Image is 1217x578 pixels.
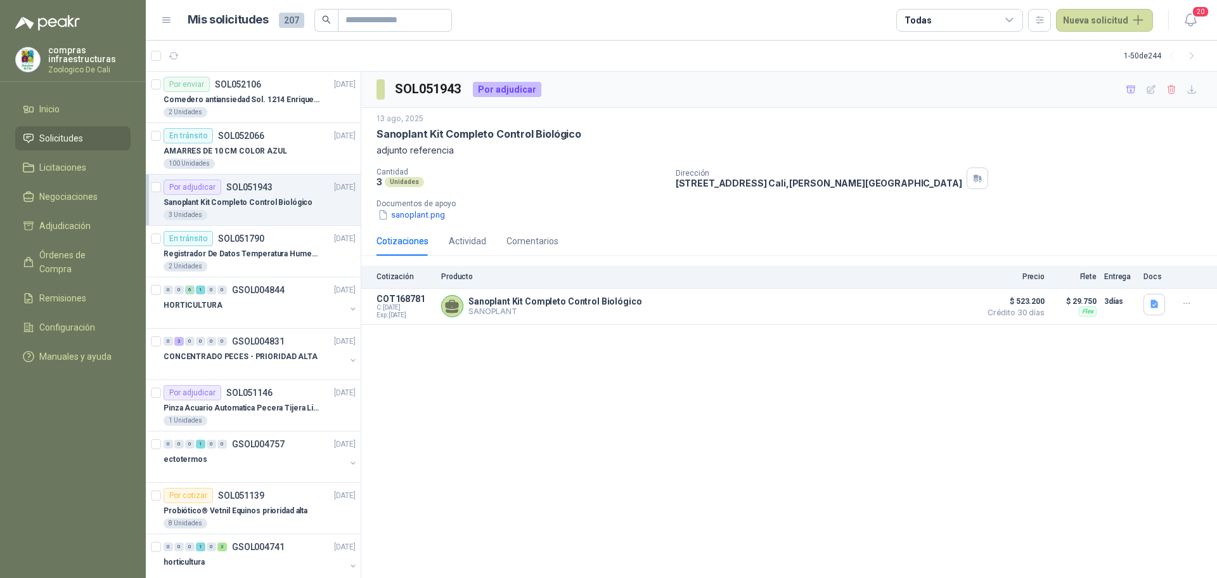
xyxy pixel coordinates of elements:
[218,491,264,500] p: SOL051139
[377,113,423,125] p: 13 ago, 2025
[164,197,312,209] p: Sanoplant Kit Completo Control Biológico
[377,128,581,141] p: Sanoplant Kit Completo Control Biológico
[385,177,424,187] div: Unidades
[217,440,227,449] div: 0
[164,402,321,414] p: Pinza Acuario Automatica Pecera Tijera Limpiador Alicate
[146,483,361,534] a: Por cotizarSOL051139[DATE] Probiótico® Vetnil Equinos prioridad alta8 Unidades
[377,272,434,281] p: Cotización
[334,387,356,399] p: [DATE]
[164,351,318,363] p: CONCENTRADO PECES - PRIORIDAD ALTA
[334,79,356,91] p: [DATE]
[164,231,213,246] div: En tránsito
[174,337,184,346] div: 3
[207,337,216,346] div: 0
[1052,272,1097,281] p: Flete
[334,438,356,450] p: [DATE]
[981,309,1045,317] span: Crédito 30 días
[377,176,382,187] p: 3
[217,337,227,346] div: 0
[1056,9,1153,32] button: Nueva solicitud
[506,234,558,248] div: Comentarios
[164,416,207,426] div: 1 Unidades
[676,169,962,178] p: Dirección
[226,388,273,397] p: SOL051146
[39,248,119,276] span: Órdenes de Compra
[334,233,356,245] p: [DATE]
[164,488,213,503] div: Por cotizar
[174,440,184,449] div: 0
[188,11,269,29] h1: Mis solicitudes
[174,286,184,294] div: 0
[164,77,210,92] div: Por enviar
[981,294,1045,309] span: $ 523.200
[39,102,60,116] span: Inicio
[15,286,131,310] a: Remisiones
[377,167,666,176] p: Cantidad
[185,542,195,551] div: 0
[146,123,361,174] a: En tránsitoSOL052066[DATE] AMARRES DE 10 CM COLOR AZUL100 Unidades
[164,385,221,400] div: Por adjudicar
[164,282,358,323] a: 0 0 6 1 0 0 GSOL004844[DATE] HORTICULTURA
[164,299,222,312] p: HORTICULTURA
[334,490,356,502] p: [DATE]
[164,128,213,143] div: En tránsito
[164,440,173,449] div: 0
[1104,294,1136,309] p: 3 días
[15,243,131,281] a: Órdenes de Compra
[1192,6,1209,18] span: 20
[196,440,205,449] div: 1
[185,286,195,294] div: 6
[441,272,974,281] p: Producto
[334,181,356,194] p: [DATE]
[164,337,173,346] div: 0
[164,159,215,169] div: 100 Unidades
[468,296,641,306] p: Sanoplant Kit Completo Control Biológico
[1124,46,1202,66] div: 1 - 50 de 244
[1143,272,1169,281] p: Docs
[377,304,434,312] span: C: [DATE]
[164,261,207,272] div: 2 Unidades
[1052,294,1097,309] p: $ 29.750
[232,440,285,449] p: GSOL004757
[39,219,91,233] span: Adjudicación
[15,15,80,30] img: Logo peakr
[232,286,285,294] p: GSOL004844
[1179,9,1202,32] button: 20
[905,13,931,27] div: Todas
[449,234,486,248] div: Actividad
[15,155,131,180] a: Licitaciones
[185,337,195,346] div: 0
[215,80,261,89] p: SOL052106
[48,66,131,74] p: Zoologico De Cali
[15,315,131,339] a: Configuración
[174,542,184,551] div: 0
[377,234,428,248] div: Cotizaciones
[15,97,131,121] a: Inicio
[146,174,361,226] a: Por adjudicarSOL051943[DATE] Sanoplant Kit Completo Control Biológico3 Unidades
[164,437,358,477] a: 0 0 0 1 0 0 GSOL004757[DATE] ectotermos
[164,518,207,529] div: 8 Unidades
[377,208,446,221] button: sanoplant.png
[146,72,361,123] a: Por enviarSOL052106[DATE] Comedero antiansiedad Sol. 1214 Enriquecimiento2 Unidades
[395,79,463,99] h3: SOL051943
[164,286,173,294] div: 0
[207,286,216,294] div: 0
[676,178,962,188] p: [STREET_ADDRESS] Cali , [PERSON_NAME][GEOGRAPHIC_DATA]
[981,272,1045,281] p: Precio
[334,336,356,348] p: [DATE]
[1079,306,1097,317] div: Flex
[15,214,131,238] a: Adjudicación
[279,13,304,28] span: 207
[217,286,227,294] div: 0
[164,454,207,466] p: ectotermos
[39,161,86,174] span: Licitaciones
[334,541,356,553] p: [DATE]
[232,542,285,551] p: GSOL004741
[48,46,131,63] p: compras infraestructuras
[334,284,356,296] p: [DATE]
[377,312,434,319] span: Exp: [DATE]
[334,130,356,142] p: [DATE]
[39,320,95,334] span: Configuración
[39,291,86,305] span: Remisiones
[196,542,205,551] div: 1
